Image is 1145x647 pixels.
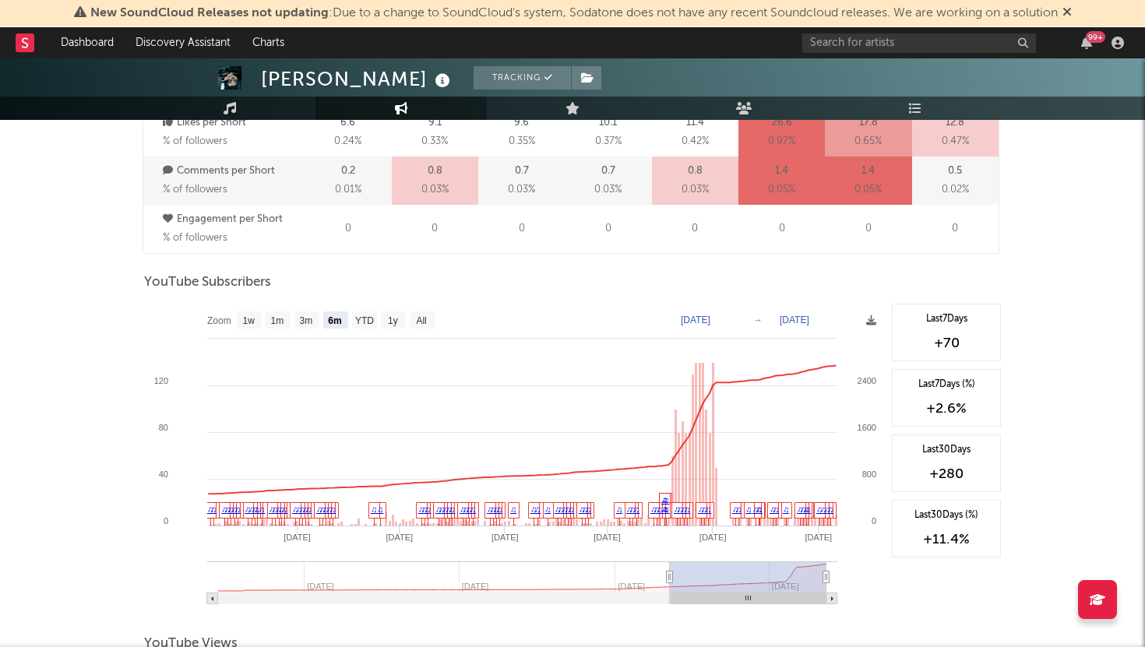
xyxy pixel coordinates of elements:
p: 0.7 [515,162,529,181]
a: ♫ [245,505,251,514]
span: % of followers [163,185,227,195]
a: ♫ [770,505,776,514]
a: ♫ [221,505,227,514]
a: ♫ [745,505,752,514]
p: 11.4 [686,114,704,132]
text: All [416,315,426,326]
a: ♫ [562,505,568,514]
a: ♫ [616,505,622,514]
div: 0 [565,205,651,253]
span: 0.03 % [682,181,709,199]
div: +11.4 % [900,530,992,549]
p: 10.1 [599,114,617,132]
div: 0 [825,205,911,253]
a: ♫ [231,505,238,514]
a: ♫ [259,505,265,514]
span: 0.01 % [335,181,361,199]
span: 0.02 % [942,181,969,199]
a: ♫ [681,505,687,514]
a: ♫ [705,505,711,514]
a: ♫ [579,505,585,514]
p: 9.6 [514,114,529,132]
a: ♫ [510,505,516,514]
p: 17.8 [859,114,878,132]
text: 0 [164,516,168,526]
span: Dismiss [1062,7,1072,19]
div: 0 [652,205,738,253]
p: 0.2 [341,162,355,181]
a: ♫ [248,505,255,514]
text: [DATE] [699,533,727,542]
text: [DATE] [491,533,519,542]
text: 1w [243,315,255,326]
text: [DATE] [386,533,413,542]
a: ♫ [326,505,333,514]
text: 0 [872,516,876,526]
a: ♫ [276,505,282,514]
p: 1.4 [861,162,875,181]
span: 0.24 % [334,132,361,151]
text: 2400 [858,376,876,385]
span: 0.05 % [854,181,882,199]
a: ♫ [820,505,826,514]
a: ♫ [207,505,213,514]
div: 99 + [1086,31,1105,43]
button: Tracking [474,66,571,90]
p: 26.6 [772,114,792,132]
p: 0.8 [688,162,703,181]
a: ♫ [650,505,657,514]
text: [DATE] [780,315,809,325]
span: 0.65 % [854,132,882,151]
text: 800 [862,469,876,479]
text: 6m [328,315,341,326]
span: 0.33 % [421,132,448,151]
text: → [753,315,763,325]
div: [PERSON_NAME] [261,66,454,92]
a: ♫ [269,505,275,514]
a: ♫ [292,505,298,514]
a: ♫ [698,505,704,514]
div: 0 [912,205,999,253]
span: 0.47 % [942,132,969,151]
text: 1600 [858,423,876,432]
div: +70 [900,334,992,353]
a: ♫ [487,505,493,514]
a: ♫ [371,505,377,514]
text: 3m [300,315,313,326]
a: ♫ [470,505,476,514]
a: ♫ [732,505,738,514]
a: ♫ [460,505,466,514]
text: 1m [271,315,284,326]
div: Last 7 Days [900,312,992,326]
p: 0.8 [428,162,442,181]
a: ♫ [544,505,551,514]
p: 12.8 [946,114,964,132]
a: Dashboard [50,27,125,58]
a: ♫ [316,505,322,514]
text: [DATE] [594,533,621,542]
span: 0.35 % [509,132,535,151]
span: 0.03 % [421,181,449,199]
a: Charts [241,27,295,58]
span: 0.37 % [595,132,622,151]
span: 0.03 % [594,181,622,199]
span: 0.05 % [768,181,795,199]
p: 6.6 [340,114,355,132]
p: 0.7 [601,162,615,181]
span: 0.42 % [682,132,709,151]
input: Search for artists [802,33,1036,53]
a: ♫ [377,505,383,514]
a: ♫ [661,505,668,514]
text: [DATE] [805,533,832,542]
text: [DATE] [681,315,710,325]
span: New SoundCloud Releases not updating [90,7,329,19]
button: 99+ [1081,37,1092,49]
span: 0.03 % [508,181,535,199]
div: 0 [392,205,478,253]
a: ♫ [530,505,537,514]
p: Engagement per Short [163,210,301,229]
div: 0 [478,205,565,253]
a: ♫ [435,505,442,514]
p: 9.1 [428,114,442,132]
text: 80 [159,423,168,432]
